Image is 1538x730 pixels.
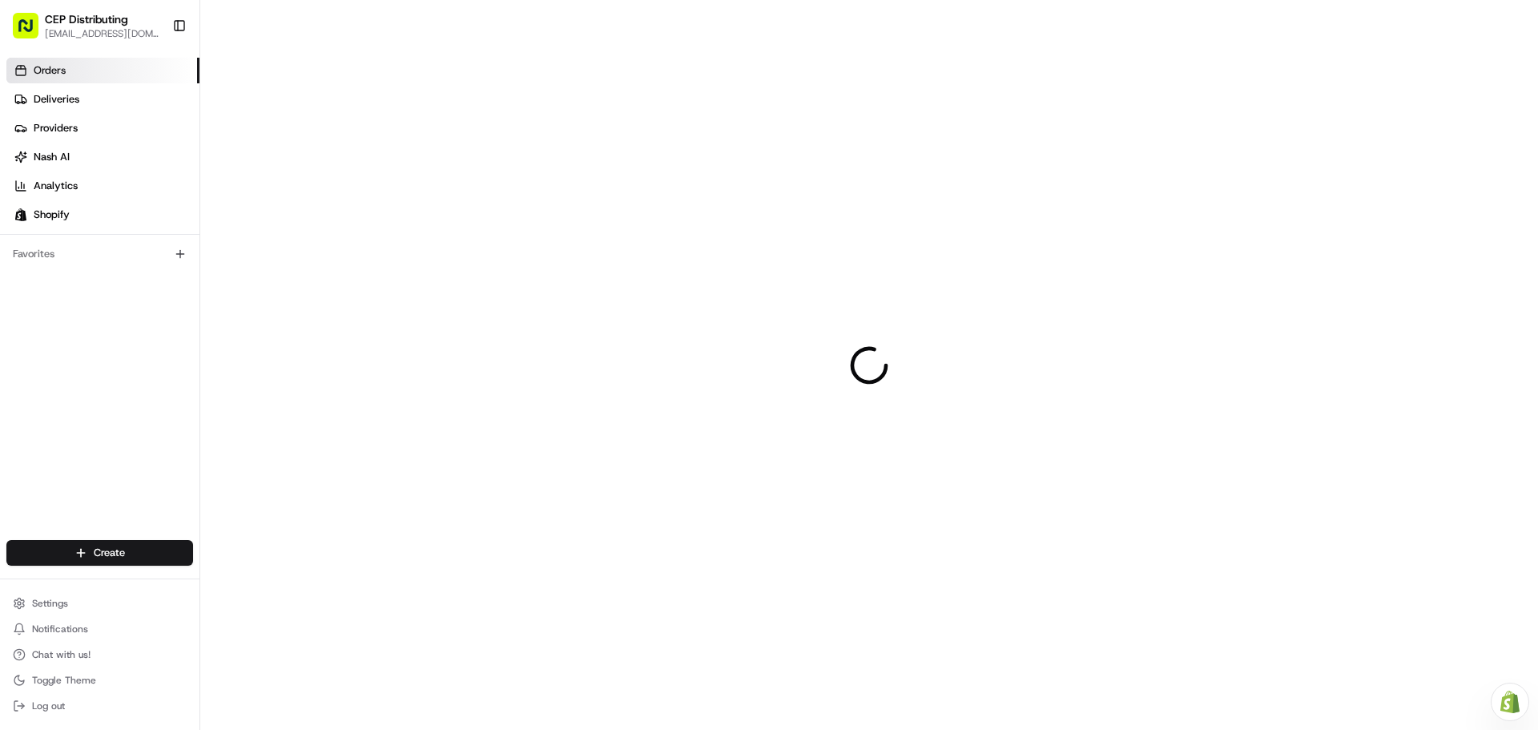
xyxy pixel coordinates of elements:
div: Past conversations [16,208,107,221]
img: Shopify logo [14,208,27,221]
a: 💻API Documentation [129,352,264,381]
img: 8571987876998_91fb9ceb93ad5c398215_72.jpg [34,153,62,182]
span: Notifications [32,623,88,635]
span: • [174,248,179,261]
a: Deliveries [6,87,199,112]
img: 1736555255976-a54dd68f-1ca7-489b-9aae-adbdc363a1c4 [16,153,45,182]
div: We're available if you need us! [72,169,220,182]
span: Analytics [34,179,78,193]
a: Providers [6,115,199,141]
span: Toggle Theme [32,674,96,687]
img: Masood Aslam [16,276,42,302]
span: Log out [32,700,65,712]
p: Welcome 👋 [16,64,292,90]
button: Create [6,540,193,566]
button: Log out [6,695,193,717]
span: Shopify [34,208,70,222]
button: Start new chat [272,158,292,177]
input: Clear [42,103,264,120]
a: 📗Knowledge Base [10,352,129,381]
button: Toggle Theme [6,669,193,692]
img: 1736555255976-a54dd68f-1ca7-489b-9aae-adbdc363a1c4 [32,292,45,305]
span: Providers [34,121,78,135]
a: Shopify [6,202,199,228]
button: Settings [6,592,193,615]
span: Wisdom [PERSON_NAME] [50,248,171,261]
button: CEP Distributing [45,11,128,27]
a: Nash AI [6,144,199,170]
img: Wisdom Oko [16,233,42,264]
div: 💻 [135,360,148,373]
button: [EMAIL_ADDRESS][DOMAIN_NAME] [45,27,159,40]
button: Notifications [6,618,193,640]
span: Nash AI [34,150,70,164]
img: 1736555255976-a54dd68f-1ca7-489b-9aae-adbdc363a1c4 [32,249,45,262]
button: Chat with us! [6,643,193,666]
span: Knowledge Base [32,358,123,374]
span: Orders [34,63,66,78]
span: • [133,292,139,305]
span: Deliveries [34,92,79,107]
button: CEP Distributing[EMAIL_ADDRESS][DOMAIN_NAME] [6,6,166,45]
img: Nash [16,16,48,48]
span: API Documentation [151,358,257,374]
span: Create [94,546,125,560]
a: Analytics [6,173,199,199]
div: 📗 [16,360,29,373]
div: Start new chat [72,153,263,169]
span: Chat with us! [32,648,91,661]
span: [DATE] [142,292,175,305]
span: Pylon [159,397,194,409]
a: Powered byPylon [113,397,194,409]
button: See all [248,205,292,224]
span: [PERSON_NAME] [50,292,130,305]
a: Orders [6,58,199,83]
span: Settings [32,597,68,610]
div: Favorites [6,241,193,267]
span: [DATE] [183,248,215,261]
